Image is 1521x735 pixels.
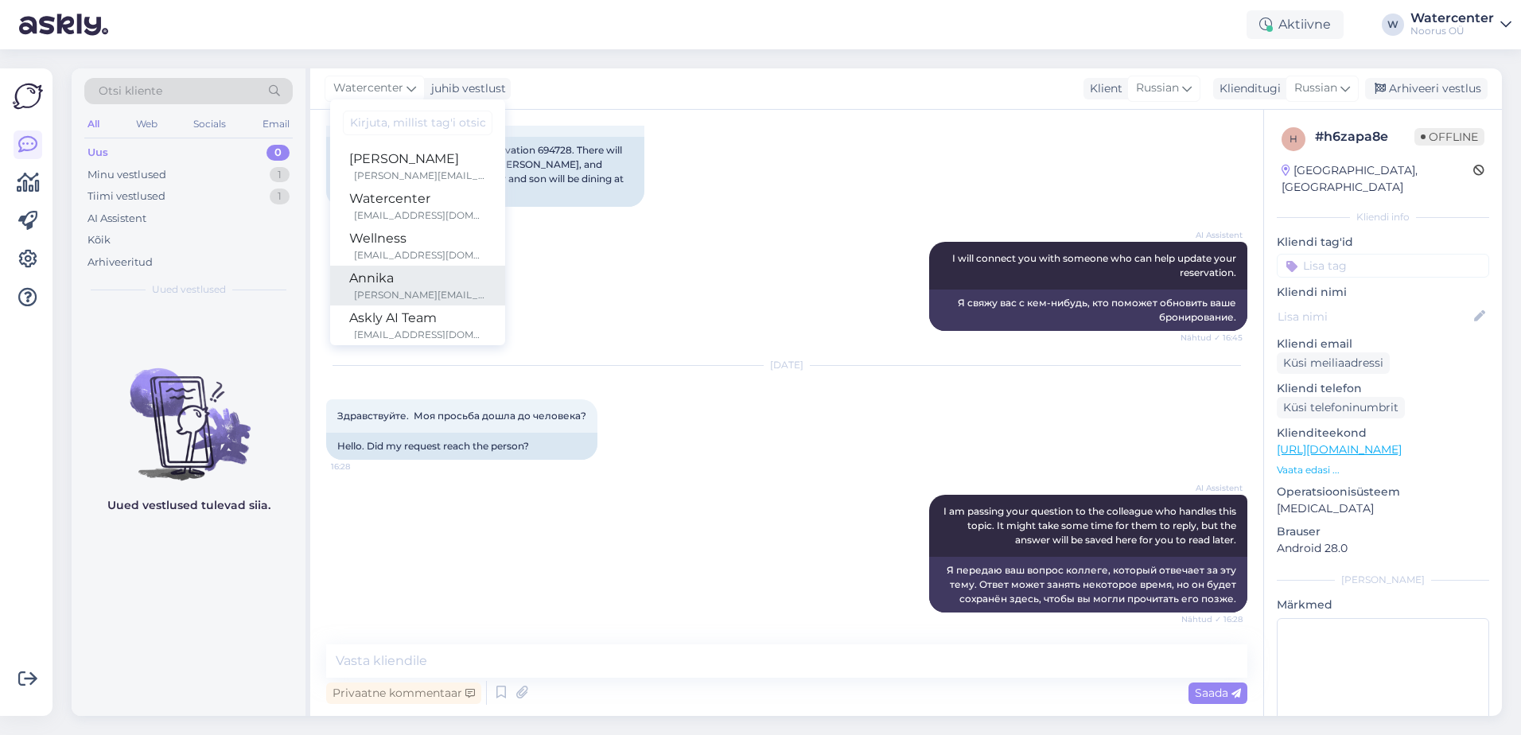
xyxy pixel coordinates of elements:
[1183,482,1243,494] span: AI Assistent
[326,137,644,207] div: Hello. Please add one adult to reservation 694728. There will be three of us: [PERSON_NAME], [PER...
[190,114,229,134] div: Socials
[349,269,486,288] div: Annika
[1277,597,1489,613] p: Märkmed
[943,505,1239,546] span: I am passing your question to the colleague who handles this topic. It might take some time for t...
[1277,380,1489,397] p: Kliendi telefon
[952,252,1239,278] span: I will connect you with someone who can help update your reservation.
[1136,80,1179,97] span: Russian
[326,682,481,704] div: Privaatne kommentaar
[259,114,293,134] div: Email
[107,497,270,514] p: Uued vestlused tulevad siia.
[1410,25,1494,37] div: Noorus OÜ
[88,232,111,248] div: Kõik
[1277,210,1489,224] div: Kliendi info
[1382,14,1404,36] div: W
[1247,10,1344,39] div: Aktiivne
[88,145,108,161] div: Uus
[354,169,486,183] div: [PERSON_NAME][EMAIL_ADDRESS][DOMAIN_NAME]
[349,309,486,328] div: Askly AI Team
[1277,523,1489,540] p: Brauser
[1414,128,1484,146] span: Offline
[1181,613,1243,625] span: Nähtud ✓ 16:28
[72,340,305,483] img: No chats
[354,288,486,302] div: [PERSON_NAME][EMAIL_ADDRESS][DOMAIN_NAME]
[1277,336,1489,352] p: Kliendi email
[331,461,391,472] span: 16:28
[1183,229,1243,241] span: AI Assistent
[1195,686,1241,700] span: Saada
[1282,162,1473,196] div: [GEOGRAPHIC_DATA], [GEOGRAPHIC_DATA]
[330,186,505,226] a: Watercenter[EMAIL_ADDRESS][DOMAIN_NAME]
[99,83,162,99] span: Otsi kliente
[1277,540,1489,557] p: Android 28.0
[1277,397,1405,418] div: Küsi telefoninumbrit
[88,211,146,227] div: AI Assistent
[1181,332,1243,344] span: Nähtud ✓ 16:45
[1277,254,1489,278] input: Lisa tag
[330,266,505,305] a: Annika[PERSON_NAME][EMAIL_ADDRESS][DOMAIN_NAME]
[343,111,492,135] input: Kirjuta, millist tag'i otsid
[354,328,486,342] div: [EMAIL_ADDRESS][DOMAIN_NAME]
[354,248,486,262] div: [EMAIL_ADDRESS][DOMAIN_NAME]
[1290,133,1297,145] span: h
[929,290,1247,331] div: Я свяжу вас с кем-нибудь, кто поможет обновить ваше бронирование.
[349,229,486,248] div: Wellness
[1213,80,1281,97] div: Klienditugi
[84,114,103,134] div: All
[1294,80,1337,97] span: Russian
[270,167,290,183] div: 1
[88,255,153,270] div: Arhiveeritud
[349,150,486,169] div: [PERSON_NAME]
[88,189,165,204] div: Tiimi vestlused
[929,557,1247,612] div: Я передаю ваш вопрос коллеге, который отвечает за эту тему. Ответ может занять некоторое время, н...
[333,80,403,97] span: Watercenter
[266,145,290,161] div: 0
[270,189,290,204] div: 1
[1278,308,1471,325] input: Lisa nimi
[1277,234,1489,251] p: Kliendi tag'id
[1277,484,1489,500] p: Operatsioonisüsteem
[326,358,1247,372] div: [DATE]
[152,282,226,297] span: Uued vestlused
[1277,442,1402,457] a: [URL][DOMAIN_NAME]
[1277,463,1489,477] p: Vaata edasi ...
[133,114,161,134] div: Web
[1315,127,1414,146] div: # h6zapa8e
[1410,12,1494,25] div: Watercenter
[1083,80,1122,97] div: Klient
[354,208,486,223] div: [EMAIL_ADDRESS][DOMAIN_NAME]
[326,433,597,460] div: Hello. Did my request reach the person?
[330,226,505,266] a: Wellness[EMAIL_ADDRESS][DOMAIN_NAME]
[1277,425,1489,441] p: Klienditeekond
[1277,573,1489,587] div: [PERSON_NAME]
[13,81,43,111] img: Askly Logo
[1277,500,1489,517] p: [MEDICAL_DATA]
[1365,78,1488,99] div: Arhiveeri vestlus
[1277,352,1390,374] div: Küsi meiliaadressi
[349,189,486,208] div: Watercenter
[1410,12,1511,37] a: WatercenterNoorus OÜ
[337,410,586,422] span: Здравствуйте. Моя просьба дошла до человека?
[1277,284,1489,301] p: Kliendi nimi
[425,80,506,97] div: juhib vestlust
[330,146,505,186] a: [PERSON_NAME][PERSON_NAME][EMAIL_ADDRESS][DOMAIN_NAME]
[88,167,166,183] div: Minu vestlused
[330,305,505,345] a: Askly AI Team[EMAIL_ADDRESS][DOMAIN_NAME]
